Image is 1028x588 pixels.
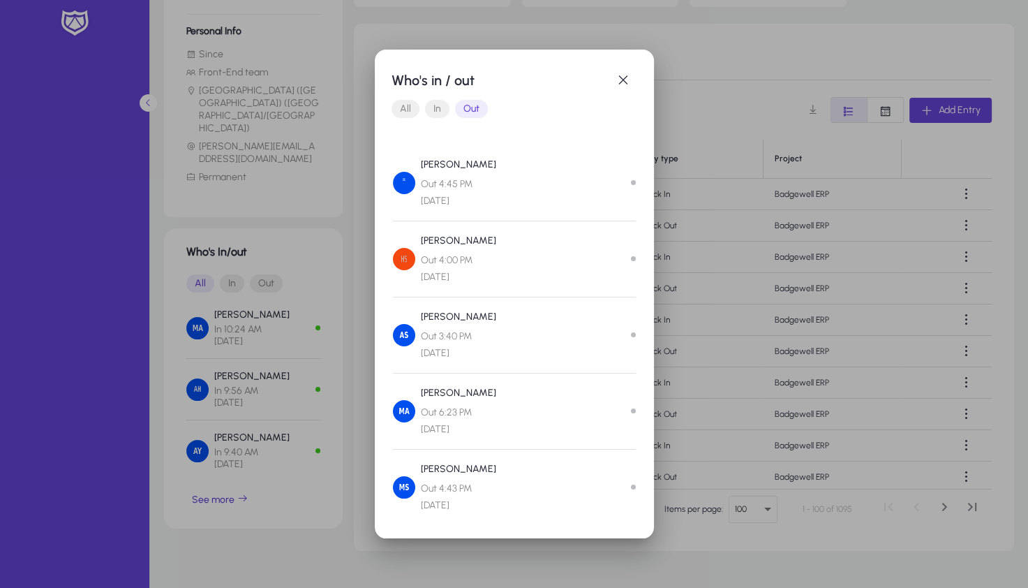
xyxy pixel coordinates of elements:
[455,100,488,118] button: Out
[393,324,415,346] img: Ahmed Salama
[392,69,609,91] h1: Who's in / out
[421,461,496,478] p: [PERSON_NAME]
[393,172,415,194] img: Ahmed Halawa
[421,252,496,286] span: Out 4:00 PM [DATE]
[392,95,637,123] mat-button-toggle-group: Font Style
[393,400,415,422] img: Mohamed AbdelNasser
[421,156,496,173] p: [PERSON_NAME]
[421,404,496,438] span: Out 6:23 PM [DATE]
[421,480,496,514] span: Out 4:43 PM [DATE]
[421,385,496,402] p: [PERSON_NAME]
[393,476,415,499] img: mahmoud srour
[421,328,496,362] span: Out 3:40 PM [DATE]
[421,176,496,210] span: Out 4:45 PM [DATE]
[421,309,496,325] p: [PERSON_NAME]
[393,248,415,270] img: Hussein Shaltout
[392,100,419,118] button: All
[425,100,449,118] button: In
[421,233,496,249] p: [PERSON_NAME]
